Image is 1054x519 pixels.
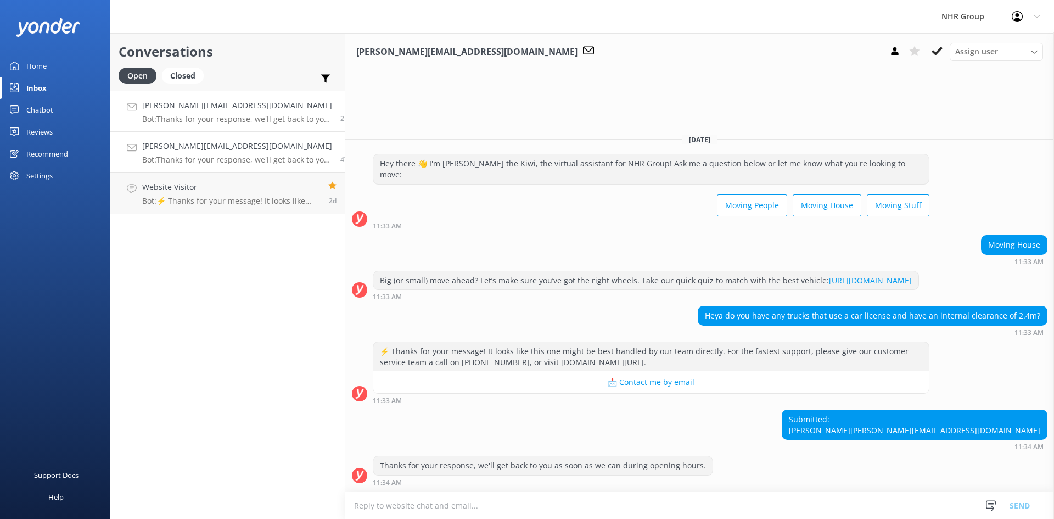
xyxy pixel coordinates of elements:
[356,45,578,59] h3: [PERSON_NAME][EMAIL_ADDRESS][DOMAIN_NAME]
[142,140,332,152] h4: [PERSON_NAME][EMAIL_ADDRESS][DOMAIN_NAME]
[119,68,156,84] div: Open
[793,194,861,216] button: Moving House
[373,397,929,404] div: 11:33am 20-Aug-2025 (UTC +12:00) Pacific/Auckland
[48,486,64,508] div: Help
[950,43,1043,60] div: Assign User
[119,69,162,81] a: Open
[867,194,929,216] button: Moving Stuff
[142,196,320,206] p: Bot: ⚡ Thanks for your message! It looks like this one might be best handled by our team directly...
[981,258,1047,265] div: 11:33am 20-Aug-2025 (UTC +12:00) Pacific/Auckland
[142,99,332,111] h4: [PERSON_NAME][EMAIL_ADDRESS][DOMAIN_NAME]
[698,328,1047,336] div: 11:33am 20-Aug-2025 (UTC +12:00) Pacific/Auckland
[982,236,1047,254] div: Moving House
[162,68,204,84] div: Closed
[955,46,998,58] span: Assign user
[26,77,47,99] div: Inbox
[26,55,47,77] div: Home
[373,294,402,300] strong: 11:33 AM
[782,443,1047,450] div: 11:34am 20-Aug-2025 (UTC +12:00) Pacific/Auckland
[829,275,912,286] a: [URL][DOMAIN_NAME]
[119,41,337,62] h2: Conversations
[373,371,929,393] button: 📩 Contact me by email
[373,293,919,300] div: 11:33am 20-Aug-2025 (UTC +12:00) Pacific/Auckland
[142,155,332,165] p: Bot: Thanks for your response, we'll get back to you as soon as we can during opening hours.
[373,222,929,230] div: 11:33am 20-Aug-2025 (UTC +12:00) Pacific/Auckland
[142,114,332,124] p: Bot: Thanks for your response, we'll get back to you as soon as we can during opening hours.
[373,479,402,486] strong: 11:34 AM
[1014,259,1044,265] strong: 11:33 AM
[162,69,209,81] a: Closed
[110,173,345,214] a: Website VisitorBot:⚡ Thanks for your message! It looks like this one might be best handled by our...
[717,194,787,216] button: Moving People
[110,91,345,132] a: [PERSON_NAME][EMAIL_ADDRESS][DOMAIN_NAME]Bot:Thanks for your response, we'll get back to you as s...
[782,410,1047,439] div: Submitted: [PERSON_NAME]
[373,398,402,404] strong: 11:33 AM
[682,135,717,144] span: [DATE]
[110,132,345,173] a: [PERSON_NAME][EMAIL_ADDRESS][DOMAIN_NAME]Bot:Thanks for your response, we'll get back to you as s...
[26,99,53,121] div: Chatbot
[26,165,53,187] div: Settings
[373,271,918,290] div: Big (or small) move ahead? Let’s make sure you’ve got the right wheels. Take our quick quiz to ma...
[329,196,337,205] span: 01:17pm 17-Aug-2025 (UTC +12:00) Pacific/Auckland
[1014,330,1044,336] strong: 11:33 AM
[34,464,79,486] div: Support Docs
[373,223,402,230] strong: 11:33 AM
[373,456,713,475] div: Thanks for your response, we'll get back to you as soon as we can during opening hours.
[373,478,713,486] div: 11:34am 20-Aug-2025 (UTC +12:00) Pacific/Auckland
[373,154,929,183] div: Hey there 👋 I'm [PERSON_NAME] the Kiwi, the virtual assistant for NHR Group! Ask me a question be...
[698,306,1047,325] div: Heya do you have any trucks that use a car license and have an internal clearance of 2.4m?
[1014,444,1044,450] strong: 11:34 AM
[373,342,929,371] div: ⚡ Thanks for your message! It looks like this one might be best handled by our team directly. For...
[340,155,354,164] span: 11:34am 20-Aug-2025 (UTC +12:00) Pacific/Auckland
[850,425,1040,436] a: [PERSON_NAME][EMAIL_ADDRESS][DOMAIN_NAME]
[340,114,350,123] span: 12:20pm 20-Aug-2025 (UTC +12:00) Pacific/Auckland
[26,121,53,143] div: Reviews
[142,181,320,193] h4: Website Visitor
[16,18,80,36] img: yonder-white-logo.png
[26,143,68,165] div: Recommend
